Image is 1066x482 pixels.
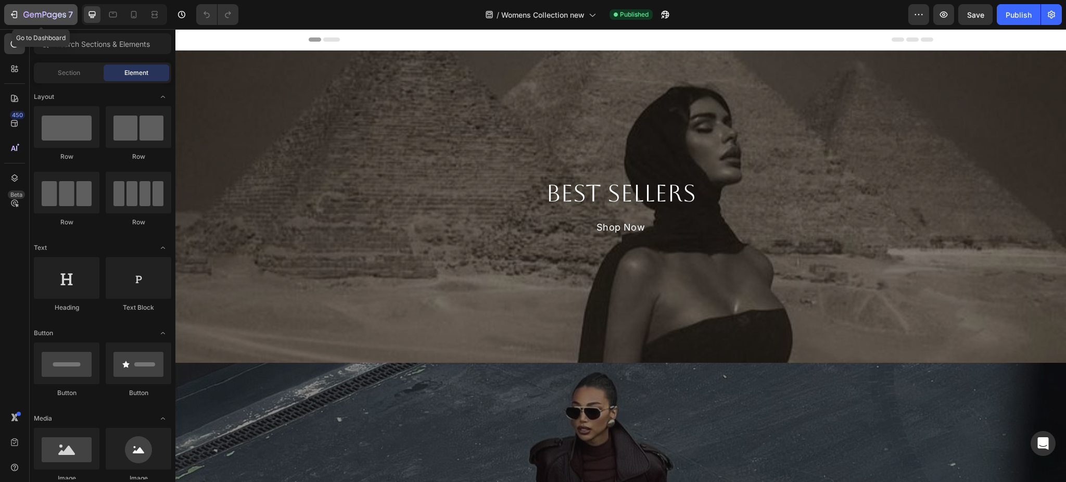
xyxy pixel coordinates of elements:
[497,9,499,20] span: /
[8,191,25,199] div: Beta
[106,152,171,161] div: Row
[155,88,171,105] span: Toggle open
[967,10,984,19] span: Save
[4,4,78,25] button: 7
[34,92,54,102] span: Layout
[155,410,171,427] span: Toggle open
[958,4,993,25] button: Save
[501,9,585,20] span: Womens Collection new
[155,325,171,341] span: Toggle open
[196,4,238,25] div: Undo/Redo
[34,388,99,398] div: Button
[106,303,171,312] div: Text Block
[415,193,476,204] a: Shop Now
[155,239,171,256] span: Toggle open
[58,68,80,78] span: Section
[34,33,171,54] input: Search Sections & Elements
[34,152,99,161] div: Row
[34,328,53,338] span: Button
[620,10,649,19] span: Published
[415,189,476,207] button: Shop Now
[997,4,1040,25] button: Publish
[34,303,99,312] div: Heading
[1006,9,1032,20] div: Publish
[10,111,25,119] div: 450
[175,29,1066,482] iframe: Design area
[124,68,148,78] span: Element
[34,243,47,252] span: Text
[34,414,52,423] span: Media
[106,388,171,398] div: Button
[1031,431,1056,456] div: Open Intercom Messenger
[106,218,171,227] div: Row
[68,8,73,21] p: 7
[34,218,99,227] div: Row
